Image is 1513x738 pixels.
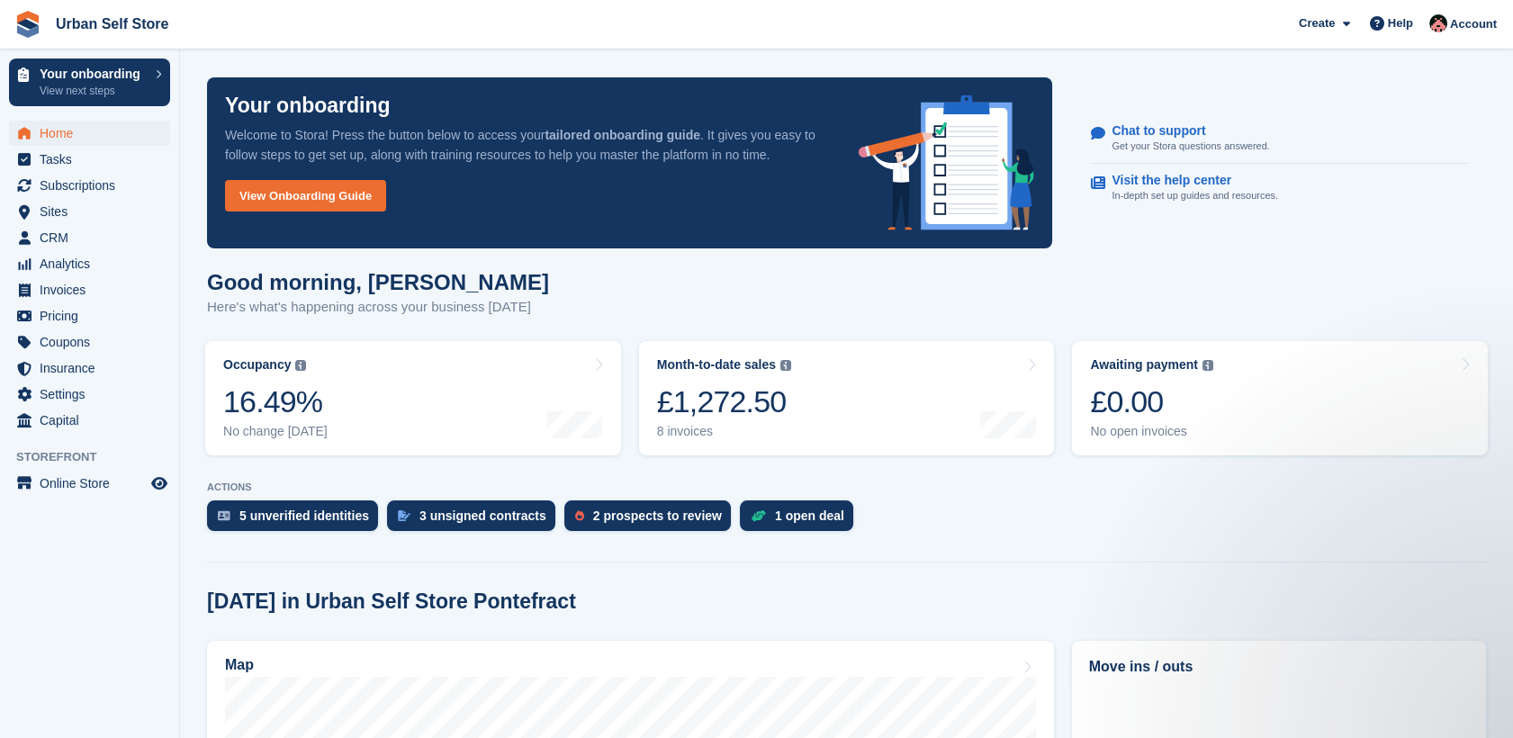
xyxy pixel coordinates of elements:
[207,270,549,294] h1: Good morning, [PERSON_NAME]
[40,83,147,99] p: View next steps
[1112,188,1278,203] p: In-depth set up guides and resources.
[40,329,148,355] span: Coupons
[239,508,369,523] div: 5 unverified identities
[9,58,170,106] a: Your onboarding View next steps
[9,303,170,328] a: menu
[564,500,740,540] a: 2 prospects to review
[9,173,170,198] a: menu
[40,355,148,381] span: Insurance
[40,199,148,224] span: Sites
[9,121,170,146] a: menu
[207,500,387,540] a: 5 unverified identities
[1112,139,1269,154] p: Get your Stora questions answered.
[149,472,170,494] a: Preview store
[1090,357,1198,373] div: Awaiting payment
[1090,424,1213,439] div: No open invoices
[9,225,170,250] a: menu
[9,355,170,381] a: menu
[1299,14,1335,32] span: Create
[751,509,766,522] img: deal-1b604bf984904fb50ccaf53a9ad4b4a5d6e5aea283cecdc64d6e3604feb123c2.svg
[780,360,791,371] img: icon-info-grey-7440780725fd019a000dd9b08b2336e03edf1995a4989e88bcd33f0948082b44.svg
[49,9,176,39] a: Urban Self Store
[40,471,148,496] span: Online Store
[740,500,862,540] a: 1 open deal
[1388,14,1413,32] span: Help
[207,297,549,318] p: Here's what's happening across your business [DATE]
[1202,360,1213,371] img: icon-info-grey-7440780725fd019a000dd9b08b2336e03edf1995a4989e88bcd33f0948082b44.svg
[1091,164,1469,212] a: Visit the help center In-depth set up guides and resources.
[225,125,830,165] p: Welcome to Stora! Press the button below to access your . It gives you easy to follow steps to ge...
[40,225,148,250] span: CRM
[16,448,179,466] span: Storefront
[40,147,148,172] span: Tasks
[223,357,291,373] div: Occupancy
[775,508,844,523] div: 1 open deal
[205,341,621,455] a: Occupancy 16.49% No change [DATE]
[225,95,391,116] p: Your onboarding
[1112,123,1255,139] p: Chat to support
[593,508,722,523] div: 2 prospects to review
[657,383,791,420] div: £1,272.50
[225,180,386,211] a: View Onboarding Guide
[9,382,170,407] a: menu
[40,251,148,276] span: Analytics
[639,341,1055,455] a: Month-to-date sales £1,272.50 8 invoices
[545,128,700,142] strong: tailored onboarding guide
[40,67,147,80] p: Your onboarding
[859,95,1035,230] img: onboarding-info-6c161a55d2c0e0a8cae90662b2fe09162a5109e8cc188191df67fb4f79e88e88.svg
[1429,14,1447,32] img: Josh Marshall
[387,500,564,540] a: 3 unsigned contracts
[657,357,776,373] div: Month-to-date sales
[1112,173,1264,188] p: Visit the help center
[207,481,1486,493] p: ACTIONS
[295,360,306,371] img: icon-info-grey-7440780725fd019a000dd9b08b2336e03edf1995a4989e88bcd33f0948082b44.svg
[14,11,41,38] img: stora-icon-8386f47178a22dfd0bd8f6a31ec36ba5ce8667c1dd55bd0f319d3a0aa187defe.svg
[223,424,328,439] div: No change [DATE]
[9,329,170,355] a: menu
[218,510,230,521] img: verify_identity-adf6edd0f0f0b5bbfe63781bf79b02c33cf7c696d77639b501bdc392416b5a36.svg
[398,510,410,521] img: contract_signature_icon-13c848040528278c33f63329250d36e43548de30e8caae1d1a13099fd9432cc5.svg
[40,277,148,302] span: Invoices
[657,424,791,439] div: 8 invoices
[225,657,254,673] h2: Map
[419,508,546,523] div: 3 unsigned contracts
[1450,15,1497,33] span: Account
[40,408,148,433] span: Capital
[1072,341,1488,455] a: Awaiting payment £0.00 No open invoices
[9,147,170,172] a: menu
[9,277,170,302] a: menu
[9,471,170,496] a: menu
[207,589,576,614] h2: [DATE] in Urban Self Store Pontefract
[40,303,148,328] span: Pricing
[9,199,170,224] a: menu
[1090,383,1213,420] div: £0.00
[40,173,148,198] span: Subscriptions
[40,121,148,146] span: Home
[223,383,328,420] div: 16.49%
[575,510,584,521] img: prospect-51fa495bee0391a8d652442698ab0144808aea92771e9ea1ae160a38d050c398.svg
[40,382,148,407] span: Settings
[1091,114,1469,164] a: Chat to support Get your Stora questions answered.
[9,408,170,433] a: menu
[9,251,170,276] a: menu
[1089,656,1469,678] h2: Move ins / outs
